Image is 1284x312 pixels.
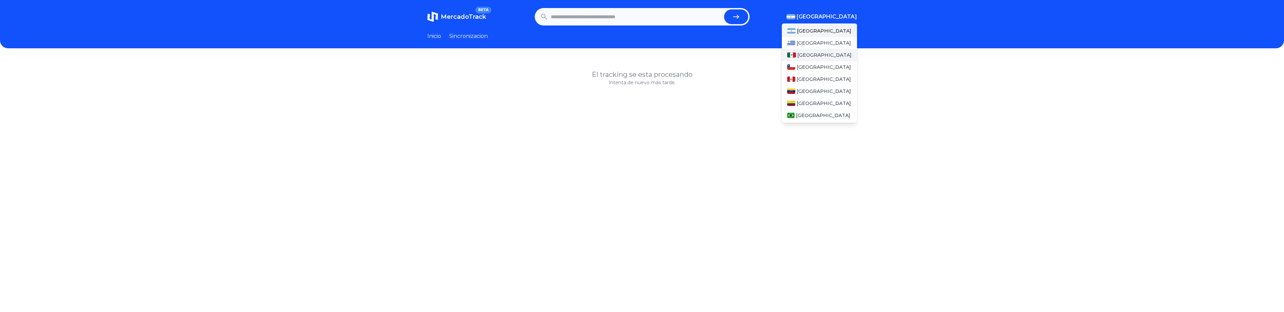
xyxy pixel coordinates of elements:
span: BETA [475,7,491,13]
a: Chile[GEOGRAPHIC_DATA] [782,61,857,73]
a: Brasil[GEOGRAPHIC_DATA] [782,109,857,121]
a: Argentina[GEOGRAPHIC_DATA] [782,25,857,37]
img: Peru [787,76,795,82]
span: [GEOGRAPHIC_DATA] [797,100,851,107]
span: [GEOGRAPHIC_DATA] [797,88,851,95]
a: Mexico[GEOGRAPHIC_DATA] [782,49,857,61]
img: Venezuela [787,89,795,94]
img: MercadoTrack [427,11,438,22]
img: Mexico [787,52,796,58]
h1: El tracking se esta procesando [427,70,857,79]
a: Uruguay[GEOGRAPHIC_DATA] [782,37,857,49]
a: MercadoTrackBETA [427,11,486,22]
span: [GEOGRAPHIC_DATA] [797,28,851,34]
a: Venezuela[GEOGRAPHIC_DATA] [782,85,857,97]
span: [GEOGRAPHIC_DATA] [797,64,851,70]
img: Chile [787,64,795,70]
span: [GEOGRAPHIC_DATA] [797,13,857,21]
img: Argentina [787,28,796,34]
a: Sincronizacion [449,32,488,40]
span: [GEOGRAPHIC_DATA] [797,40,851,46]
img: Argentina [787,14,795,19]
span: [GEOGRAPHIC_DATA] [797,52,852,58]
span: [GEOGRAPHIC_DATA] [797,76,851,83]
img: Colombia [787,101,795,106]
a: Peru[GEOGRAPHIC_DATA] [782,73,857,85]
button: [GEOGRAPHIC_DATA] [787,13,857,21]
a: Inicio [427,32,441,40]
span: MercadoTrack [441,13,486,20]
span: [GEOGRAPHIC_DATA] [796,112,850,119]
img: Brasil [787,113,795,118]
a: Colombia[GEOGRAPHIC_DATA] [782,97,857,109]
p: Intenta de nuevo más tarde. [427,79,857,86]
img: Uruguay [787,40,795,46]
